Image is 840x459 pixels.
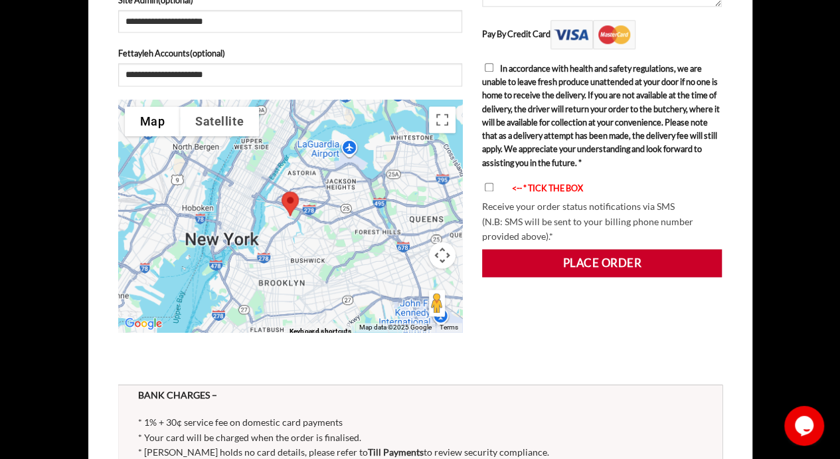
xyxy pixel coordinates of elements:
span: (optional) [190,48,225,58]
iframe: chat widget [784,406,827,446]
button: Map camera controls [429,242,456,268]
a: Open this area in Google Maps (opens a new window) [122,315,165,332]
span: In accordance with health and safety regulations, we are unable to leave fresh produce unattended... [482,63,720,168]
strong: BANK CHARGES – [138,389,217,401]
button: Show street map [125,106,181,136]
input: <-- * TICK THE BOX [485,183,493,191]
button: Drag Pegman onto the map to open Street View [429,290,445,316]
p: Receive your order status notifications via SMS (N.B: SMS will be sent to your billing phone numb... [482,199,722,244]
img: Pay By Credit Card [550,20,635,49]
input: In accordance with health and safety regulations, we are unable to leave fresh produce unattended... [485,63,493,72]
font: <-- * TICK THE BOX [512,183,583,193]
label: Pay By Credit Card [482,29,635,39]
img: arrow-blink.gif [500,185,512,193]
button: Toggle fullscreen view [429,106,456,133]
button: Keyboard shortcuts [289,323,351,339]
label: Fettayleh Accounts [118,46,462,60]
span: * [PERSON_NAME] holds no card details, please refer to to review security compliance. [138,446,549,457]
button: Place order [482,249,722,277]
button: Show satellite imagery [180,106,259,136]
img: Google [122,315,165,332]
span: * Your card will be charged when the order is finalised. [138,431,361,442]
span: * 1% + 30¢ service fee on domestic card payments [138,416,343,427]
span: Map data ©2025 Google [359,323,432,331]
a: Till Payments [368,446,424,457]
a: Terms (opens in new tab) [440,323,458,331]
